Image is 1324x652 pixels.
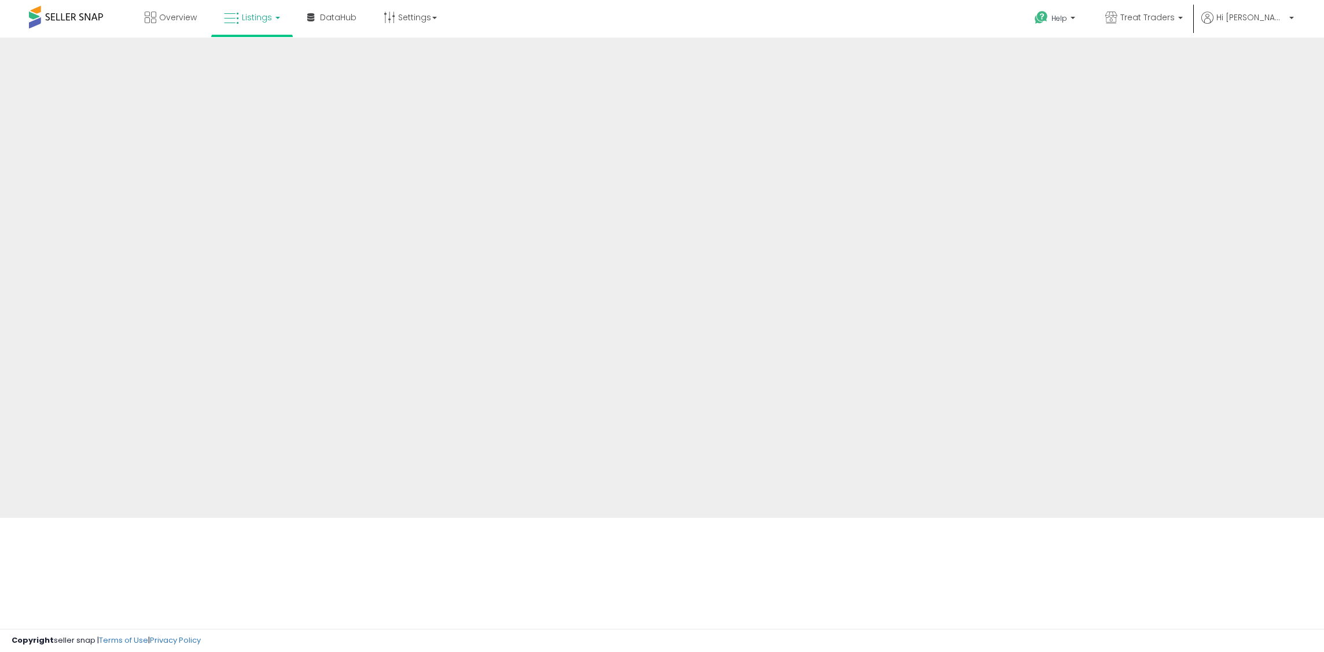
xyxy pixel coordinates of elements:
[1216,12,1286,23] span: Hi [PERSON_NAME]
[1034,10,1049,25] i: Get Help
[1201,12,1294,38] a: Hi [PERSON_NAME]
[1051,13,1067,23] span: Help
[159,12,197,23] span: Overview
[320,12,356,23] span: DataHub
[1025,2,1087,38] a: Help
[242,12,272,23] span: Listings
[1120,12,1175,23] span: Treat Traders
